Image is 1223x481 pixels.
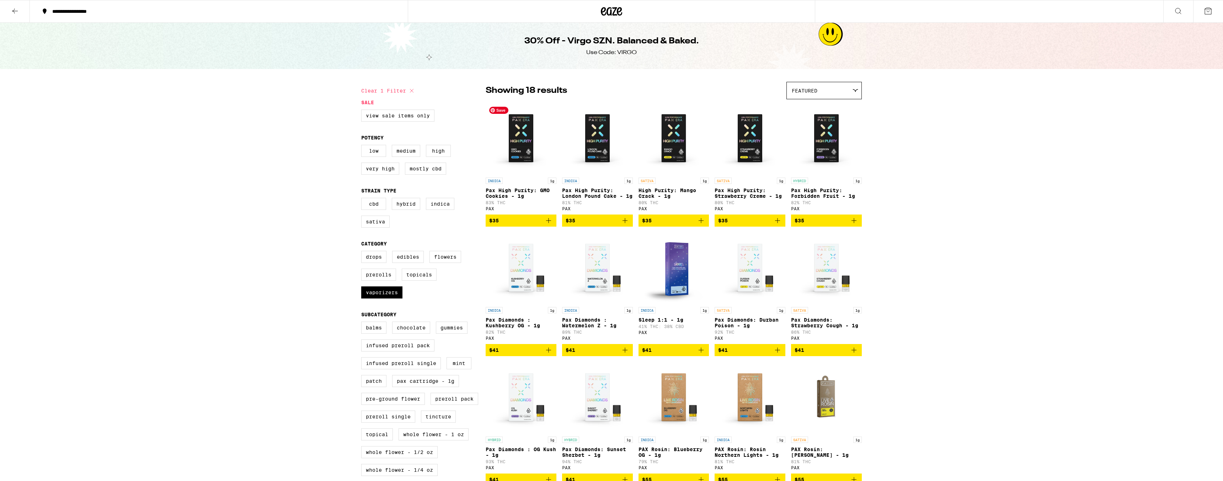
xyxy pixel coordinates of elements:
p: 1g [700,307,709,313]
p: INDICA [639,437,656,443]
button: Clear 1 filter [361,82,416,100]
button: Add to bag [486,215,556,227]
div: Use Code: VIRGO [586,49,637,57]
a: Open page for PAX Rosin: Jack Herer - 1g from PAX [791,362,862,474]
p: 1g [700,178,709,184]
label: Topical [361,428,393,440]
p: PAX Rosin: Blueberry OG - 1g [639,446,709,458]
span: $35 [718,218,728,223]
a: Open page for PAX Rosin: Blueberry OG - 1g from PAX [639,362,709,474]
p: INDICA [562,307,579,313]
p: 82% THC [486,330,556,334]
label: Mint [447,357,471,369]
span: $35 [489,218,499,223]
p: 1g [548,178,556,184]
label: Prerolls [361,269,396,281]
img: PAX - Pax High Purity: Strawberry Creme - 1g [715,103,785,174]
a: Open page for Pax Diamonds: Strawberry Cough - 1g from PAX [791,232,862,344]
div: PAX [791,206,862,211]
img: PAX - Pax Diamonds: Strawberry Cough - 1g [791,232,862,303]
p: 1g [624,307,633,313]
p: 81% THC [715,459,785,464]
label: View Sale Items Only [361,110,434,122]
p: 41% THC: 38% CBD [639,324,709,329]
span: $35 [566,218,575,223]
img: PAX - High Purity: Mango Crack - 1g [639,103,709,174]
p: Sleep 1:1 - 1g [639,317,709,323]
p: 86% THC [791,330,862,334]
p: SATIVA [791,307,808,313]
p: 83% THC [486,200,556,205]
label: Chocolate [392,322,430,334]
label: Whole Flower - 1/2 oz [361,446,438,458]
p: 93% THC [486,459,556,464]
button: Add to bag [486,344,556,356]
label: Mostly CBD [405,163,446,175]
p: Showing 18 results [486,85,567,97]
img: PAX - PAX Rosin: Rosin Northern Lights - 1g [715,362,785,433]
p: 79% THC [639,459,709,464]
label: Infused Preroll Single [361,357,441,369]
a: Open page for Pax Diamonds: Durban Poison - 1g from PAX [715,232,785,344]
a: Open page for Pax Diamonds : OG Kush - 1g from PAX [486,362,556,474]
img: PAX - Pax Diamonds : Watermelon Z - 1g [562,232,633,303]
legend: Potency [361,135,384,141]
button: Add to bag [562,344,633,356]
p: Pax High Purity: GMO Cookies - 1g [486,187,556,199]
p: Pax Diamonds: Strawberry Cough - 1g [791,317,862,328]
a: Open page for PAX Rosin: Rosin Northern Lights - 1g from PAX [715,362,785,474]
label: Patch [361,375,386,387]
div: PAX [791,336,862,340]
img: PAX - Pax Diamonds: Sunset Sherbet - 1g [562,362,633,433]
p: PAX Rosin: Rosin Northern Lights - 1g [715,446,785,458]
p: 1g [777,307,785,313]
legend: Strain Type [361,188,396,194]
label: Sativa [361,216,390,228]
p: 1g [624,437,633,443]
label: Low [361,145,386,157]
p: 81% THC [562,200,633,205]
span: $41 [642,347,652,353]
p: Pax Diamonds : Kushberry OG - 1g [486,317,556,328]
p: 89% THC [562,330,633,334]
div: PAX [639,465,709,470]
a: Open page for High Purity: Mango Crack - 1g from PAX [639,103,709,215]
label: Indica [426,198,454,210]
p: 94% THC [562,459,633,464]
p: 1g [548,437,556,443]
span: Featured [792,88,817,94]
div: PAX [639,330,709,335]
p: HYBRID [791,178,808,184]
label: Vaporizers [361,286,402,298]
label: Topicals [402,269,437,281]
p: PAX Rosin: [PERSON_NAME] - 1g [791,446,862,458]
span: $41 [566,347,575,353]
p: SATIVA [791,437,808,443]
div: PAX [791,465,862,470]
div: PAX [486,206,556,211]
img: PAX - Pax High Purity: Forbidden Fruit - 1g [791,103,862,174]
div: PAX [715,206,785,211]
label: Preroll Pack [431,393,478,405]
img: PAX - Sleep 1:1 - 1g [643,232,704,303]
p: 81% THC [791,459,862,464]
p: SATIVA [715,307,732,313]
button: Add to bag [639,344,709,356]
span: $41 [718,347,728,353]
label: Hybrid [392,198,420,210]
img: PAX - PAX Rosin: Jack Herer - 1g [791,362,862,433]
p: SATIVA [639,178,656,184]
button: Add to bag [639,215,709,227]
img: PAX - Pax Diamonds : Kushberry OG - 1g [486,232,556,303]
label: Tincture [421,411,456,423]
p: HYBRID [562,437,579,443]
label: Pre-ground Flower [361,393,425,405]
p: INDICA [486,307,503,313]
p: 1g [777,178,785,184]
p: 82% THC [791,200,862,205]
a: Open page for Pax High Purity: Strawberry Creme - 1g from PAX [715,103,785,215]
a: Open page for Pax Diamonds : Kushberry OG - 1g from PAX [486,232,556,344]
p: INDICA [562,178,579,184]
label: Whole Flower - 1/4 oz [361,464,438,476]
label: High [426,145,451,157]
